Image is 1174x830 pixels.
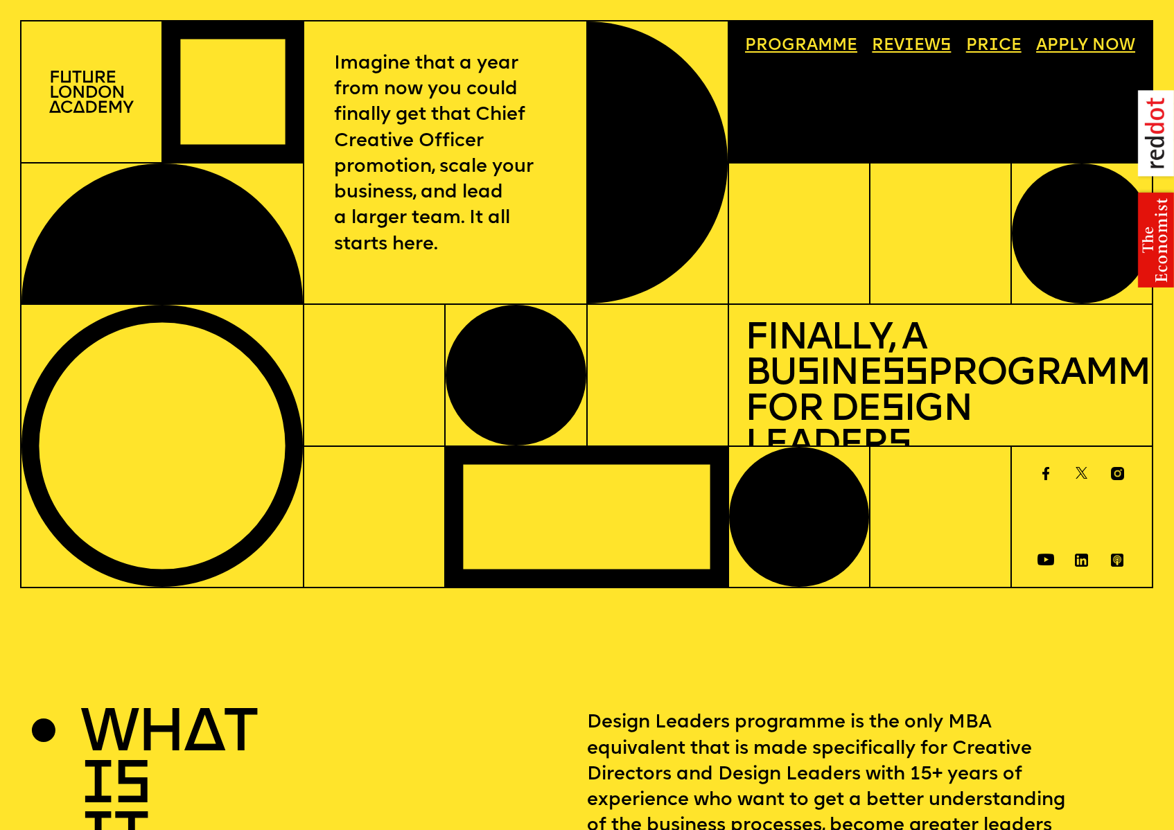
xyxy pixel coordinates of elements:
[334,51,557,258] p: Imagine that a year from now you could finally get that Chief Creative Officer promotion, scale y...
[881,391,904,430] span: s
[958,30,1030,62] a: Price
[745,321,1135,464] h1: Finally, a Bu ine Programme for De ign Leader
[1036,38,1047,54] span: A
[796,355,819,394] span: s
[1028,30,1144,62] a: Apply now
[807,38,818,54] span: a
[737,30,866,62] a: Programme
[882,355,928,394] span: ss
[888,427,911,465] span: s
[864,30,960,62] a: Reviews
